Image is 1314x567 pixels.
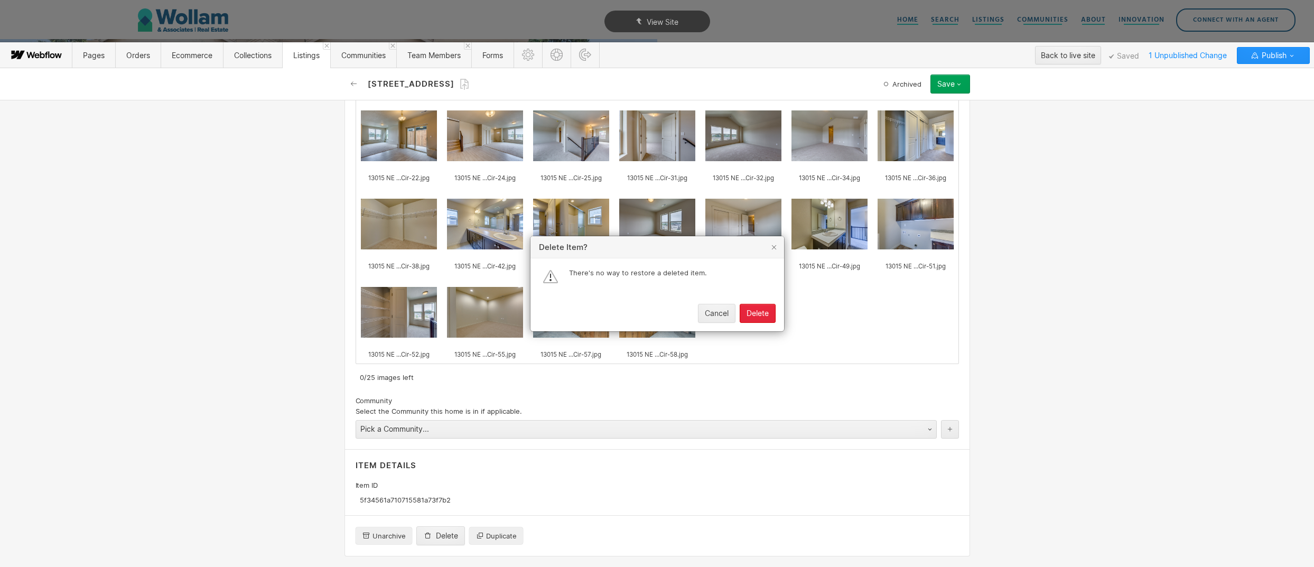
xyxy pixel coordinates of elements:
[705,309,729,318] div: Cancel
[569,268,776,285] div: There's no way to restore a deleted item.
[698,304,735,323] button: Cancel
[530,243,766,251] div: Delete item?
[747,309,769,318] div: Delete
[740,304,776,323] button: Delete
